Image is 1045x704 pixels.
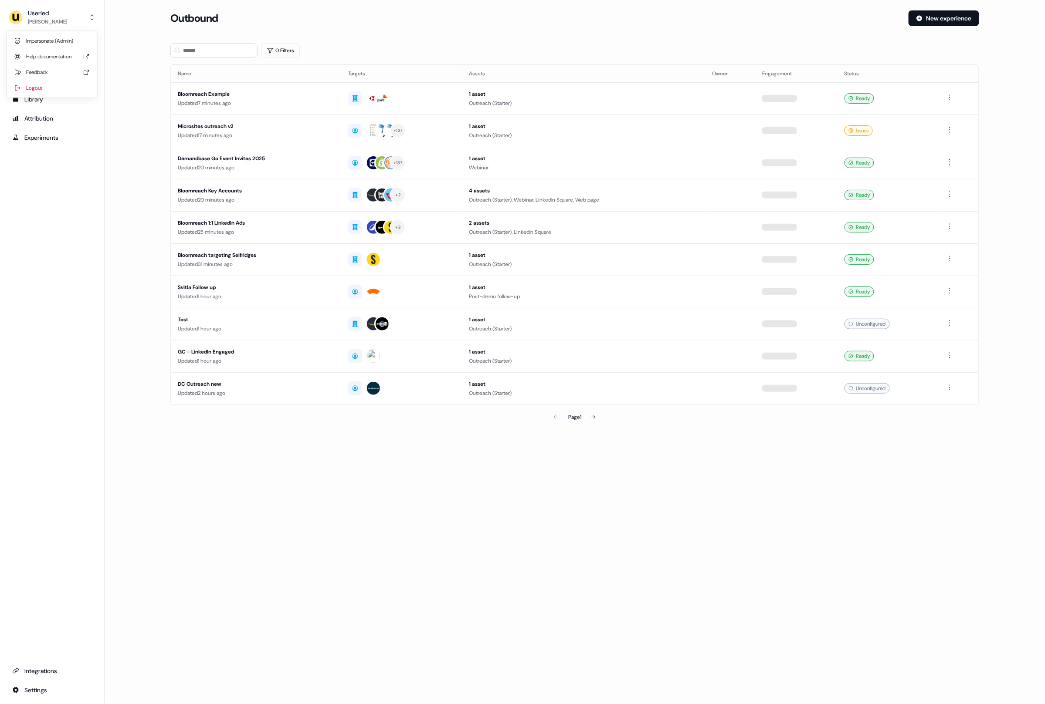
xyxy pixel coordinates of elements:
div: Userled [28,9,67,17]
div: [PERSON_NAME] [28,17,67,26]
button: Userled[PERSON_NAME] [7,7,97,28]
div: Logout [10,80,93,96]
div: Help documentation [10,49,93,64]
div: Feedback [10,64,93,80]
div: Userled[PERSON_NAME] [7,31,97,98]
div: Impersonate (Admin) [10,33,93,49]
